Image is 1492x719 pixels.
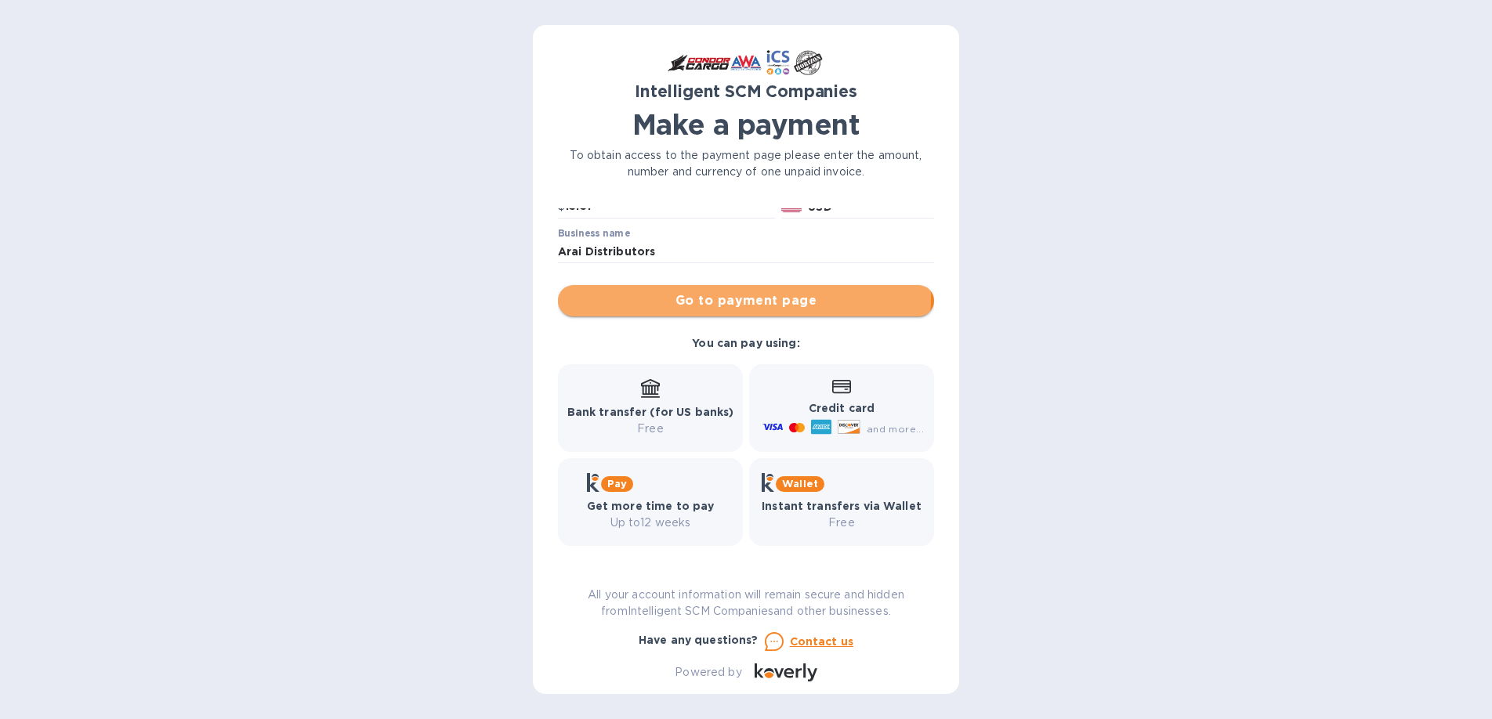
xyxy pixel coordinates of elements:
[567,421,734,437] p: Free
[607,478,627,490] b: Pay
[558,108,934,141] h1: Make a payment
[762,515,922,531] p: Free
[639,634,759,646] b: Have any questions?
[809,402,875,414] b: Credit card
[867,423,924,435] span: and more...
[570,291,922,310] span: Go to payment page
[790,635,854,648] u: Contact us
[808,201,831,213] b: USD
[587,515,715,531] p: Up to 12 weeks
[567,406,734,418] b: Bank transfer (for US banks)
[587,500,715,512] b: Get more time to pay
[558,285,934,316] button: Go to payment page
[692,337,799,349] b: You can pay using:
[558,587,934,620] p: All your account information will remain secure and hidden from Intelligent SCM Companies and oth...
[558,229,630,238] label: Business name
[762,500,922,512] b: Instant transfers via Wallet
[675,664,741,681] p: Powered by
[558,147,934,180] p: To obtain access to the payment page please enter the amount, number and currency of one unpaid i...
[635,81,857,101] b: Intelligent SCM Companies
[558,240,934,264] input: Enter business name
[782,478,818,490] b: Wallet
